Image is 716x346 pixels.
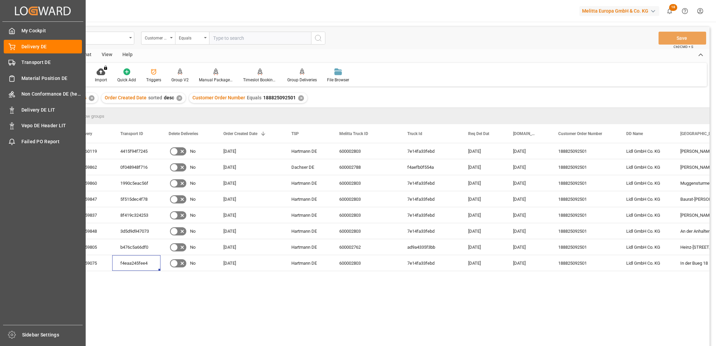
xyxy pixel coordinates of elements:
[331,239,399,255] div: 600002762
[117,77,136,83] div: Quick Add
[215,143,283,159] div: [DATE]
[399,207,460,223] div: 7e14fa33febd
[287,77,317,83] div: Group Deliveries
[21,27,82,34] span: My Cockpit
[460,159,505,175] div: [DATE]
[550,191,618,207] div: 188825092501
[662,3,677,19] button: show 18 new notifications
[190,240,195,255] span: No
[331,143,399,159] div: 600002803
[579,6,659,16] div: Melitta Europa GmbH & Co. KG
[4,71,82,85] a: Material Position DE
[550,239,618,255] div: 188825092501
[283,191,331,207] div: Hartmann DE
[505,207,550,223] div: [DATE]
[283,207,331,223] div: Hartmann DE
[70,239,112,255] div: 92559805
[192,95,245,100] span: Customer Order Number
[460,143,505,159] div: [DATE]
[659,32,706,45] button: Save
[179,33,202,41] div: Equals
[112,255,160,271] div: f4eaa245fee4
[171,77,189,83] div: Group V2
[618,255,672,271] div: Lidl GmbH Co. KG
[339,131,368,136] span: Melitta Truck ID
[283,239,331,255] div: Hartmann DE
[243,77,277,83] div: Timeslot Booking Report
[70,191,112,207] div: 92559847
[618,143,672,159] div: Lidl GmbH Co. KG
[618,207,672,223] div: Lidl GmbH Co. KG
[399,159,460,175] div: f4aefb0f554a
[505,255,550,271] div: [DATE]
[21,90,82,98] span: Non Conformance DE (header)
[4,24,82,37] a: My Cockpit
[112,175,160,191] div: 1990c5eac56f
[215,223,283,239] div: [DATE]
[331,223,399,239] div: 600002803
[148,95,162,100] span: sorted
[21,138,82,145] span: Failed PO Report
[331,255,399,271] div: 600002803
[550,207,618,223] div: 188825092501
[70,255,112,271] div: 92559075
[21,75,82,82] span: Material Position DE
[263,95,296,100] span: 188825092501
[112,191,160,207] div: 5f515dec4f78
[291,131,299,136] span: TSP
[505,223,550,239] div: [DATE]
[215,255,283,271] div: [DATE]
[215,191,283,207] div: [DATE]
[70,159,112,175] div: 92559862
[550,175,618,191] div: 188825092501
[399,191,460,207] div: 7e14fa33febd
[21,106,82,114] span: Delivery DE LIT
[331,159,399,175] div: 600002788
[215,207,283,223] div: [DATE]
[4,87,82,101] a: Non Conformance DE (header)
[513,131,536,136] span: [DOMAIN_NAME] Dat
[460,191,505,207] div: [DATE]
[4,119,82,132] a: Vepo DE Header LIT
[669,4,677,11] span: 18
[4,135,82,148] a: Failed PO Report
[505,239,550,255] div: [DATE]
[460,207,505,223] div: [DATE]
[283,255,331,271] div: Hartmann DE
[331,207,399,223] div: 600002803
[283,223,331,239] div: Hartmann DE
[331,175,399,191] div: 600002803
[97,49,117,61] div: View
[223,131,257,136] span: Order Created Date
[190,256,195,271] span: No
[112,159,160,175] div: 0f048948f716
[4,56,82,69] a: Transport DE
[70,207,112,223] div: 92559837
[209,32,311,45] input: Type to search
[550,143,618,159] div: 188825092501
[626,131,643,136] span: DD Name
[21,59,82,66] span: Transport DE
[460,223,505,239] div: [DATE]
[505,143,550,159] div: [DATE]
[190,192,195,207] span: No
[331,191,399,207] div: 600002803
[190,208,195,223] span: No
[468,131,489,136] span: Req Del Dat
[145,33,168,41] div: Customer Order Number
[579,4,662,17] button: Melitta Europa GmbH & Co. KG
[70,223,112,239] div: 92559848
[70,175,112,191] div: 92559860
[21,43,82,50] span: Delivery DE
[311,32,325,45] button: search button
[176,95,182,101] div: ✕
[399,239,460,255] div: ad9a4335f3bb
[215,175,283,191] div: [DATE]
[4,40,82,53] a: Delivery DE
[199,77,233,83] div: Manual Package TypeDetermination
[190,224,195,239] span: No
[215,159,283,175] div: [DATE]
[399,175,460,191] div: 7e14fa33febd
[550,223,618,239] div: 188825092501
[283,143,331,159] div: Hartmann DE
